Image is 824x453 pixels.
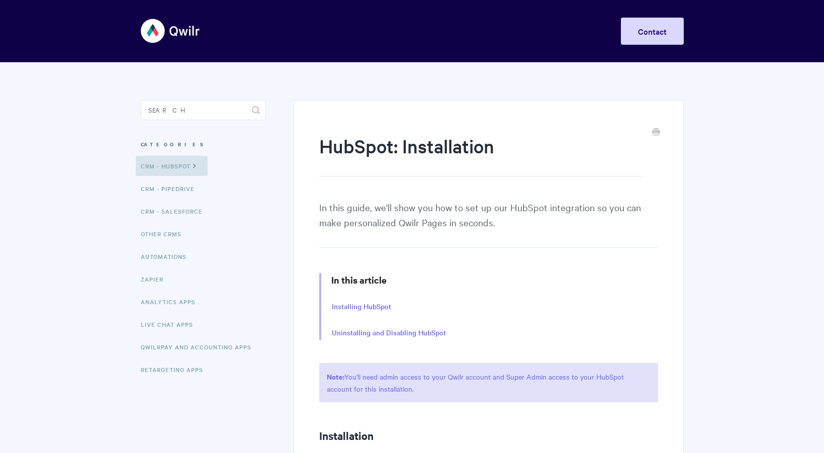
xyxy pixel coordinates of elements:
img: Qwilr Help Center [141,12,201,50]
a: Installing HubSpot [332,301,391,312]
a: Analytics Apps [141,292,203,312]
h2: Installation [319,427,658,443]
h1: HubSpot: Installation [319,133,643,176]
strong: Note: [327,371,344,382]
a: QwilrPay and Accounting Apps [141,337,259,357]
a: CRM - Pipedrive [141,178,202,199]
h3: Categories [141,135,266,153]
a: Contact [621,18,684,45]
h3: In this article [331,273,658,287]
a: CRM - Salesforce [141,201,210,221]
a: Live Chat Apps [141,314,201,334]
a: Print this Article [652,127,660,138]
a: Zapier [141,269,171,289]
a: Other CRMs [141,224,189,244]
a: Uninstalling and Disabling HubSpot [332,327,446,338]
input: Search [141,100,266,120]
a: Retargeting Apps [141,359,211,380]
p: You'll need admin access to your Qwilr account and Super Admin access to your HubSpot account for... [319,363,658,402]
a: Automations [141,246,194,266]
a: CRM - HubSpot [136,156,208,176]
p: In this guide, we'll show you how to set up our HubSpot integration so you can make personalized ... [319,200,658,248]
